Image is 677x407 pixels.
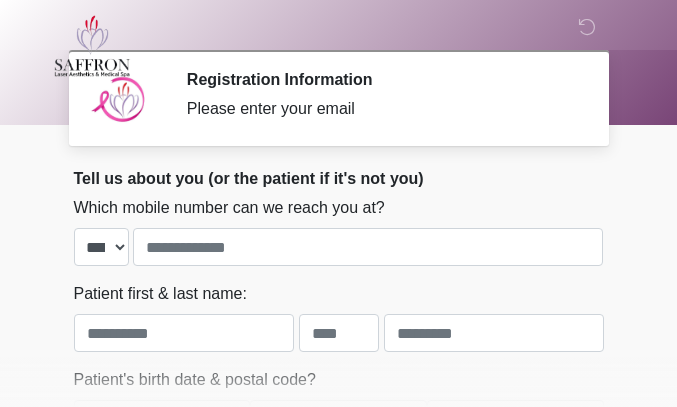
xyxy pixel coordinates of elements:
[74,169,604,188] h2: Tell us about you (or the patient if it's not you)
[74,282,247,306] label: Patient first & last name:
[74,196,385,220] label: Which mobile number can we reach you at?
[89,70,149,130] img: Agent Avatar
[54,15,132,77] img: Saffron Laser Aesthetics and Medical Spa Logo
[187,97,574,121] div: Please enter your email
[74,368,316,392] label: Patient's birth date & postal code?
